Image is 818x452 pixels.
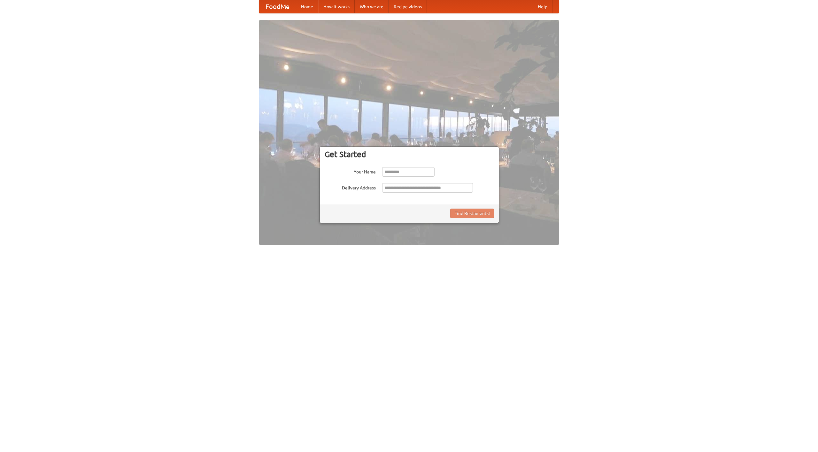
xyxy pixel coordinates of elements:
h3: Get Started [325,149,494,159]
a: Who we are [355,0,389,13]
label: Delivery Address [325,183,376,191]
a: Home [296,0,318,13]
label: Your Name [325,167,376,175]
a: Help [533,0,552,13]
button: Find Restaurants! [450,209,494,218]
a: Recipe videos [389,0,427,13]
a: FoodMe [259,0,296,13]
a: How it works [318,0,355,13]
